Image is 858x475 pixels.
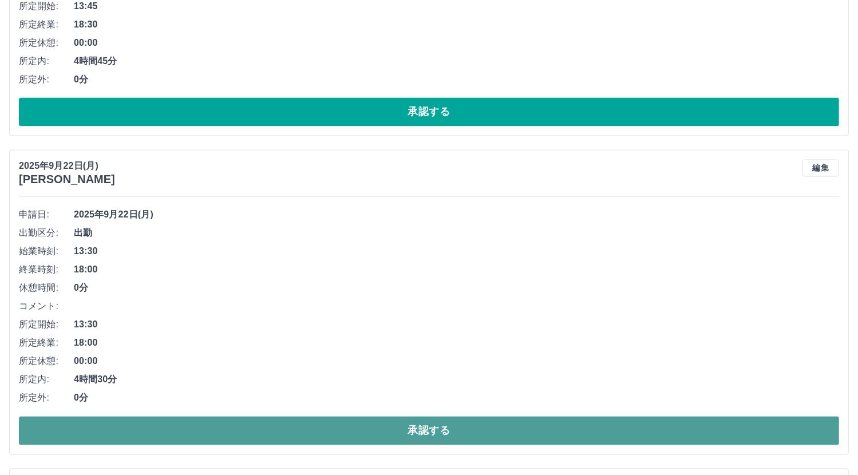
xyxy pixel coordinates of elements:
[802,160,839,177] button: 編集
[19,245,74,259] span: 始業時刻:
[19,160,115,173] p: 2025年9月22日(月)
[19,337,74,350] span: 所定終業:
[19,263,74,277] span: 終業時刻:
[19,208,74,222] span: 申請日:
[19,373,74,387] span: 所定内:
[19,391,74,405] span: 所定外:
[19,73,74,86] span: 所定外:
[19,18,74,31] span: 所定終業:
[74,227,839,240] span: 出勤
[74,208,839,222] span: 2025年9月22日(月)
[74,18,839,31] span: 18:30
[74,36,839,50] span: 00:00
[74,337,839,350] span: 18:00
[74,282,839,295] span: 0分
[19,173,115,187] h3: [PERSON_NAME]
[19,318,74,332] span: 所定開始:
[74,373,839,387] span: 4時間30分
[74,54,839,68] span: 4時間45分
[19,300,74,314] span: コメント:
[74,263,839,277] span: 18:00
[19,227,74,240] span: 出勤区分:
[19,36,74,50] span: 所定休憩:
[19,355,74,369] span: 所定休憩:
[74,318,839,332] span: 13:30
[19,282,74,295] span: 休憩時間:
[74,245,839,259] span: 13:30
[19,98,839,126] button: 承認する
[74,391,839,405] span: 0分
[74,73,839,86] span: 0分
[74,355,839,369] span: 00:00
[19,417,839,445] button: 承認する
[19,54,74,68] span: 所定内:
